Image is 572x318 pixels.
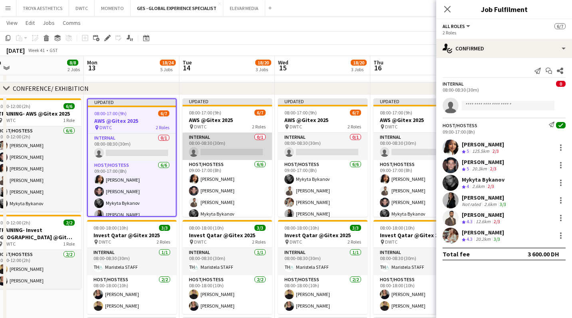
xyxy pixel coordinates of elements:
div: CONFERENCE/ EXHIBITION [13,84,89,92]
span: 8/8 [67,60,78,66]
h3: Invest Qatar @Gitex 2025 [278,232,367,239]
app-card-role: Host/Hostess2/208:00-18:00 (10h)[PERSON_NAME][PERSON_NAME] [87,275,177,314]
span: 15 [277,63,288,72]
div: 2.6km [483,201,498,207]
app-card-role: Internal0/108:00-08:30 (30m) [278,133,367,160]
span: DWTC [99,124,112,130]
span: 6/7 [254,110,266,116]
div: Not rated [462,201,483,207]
span: 1 Role [63,117,75,123]
app-card-role: Internal1/108:00-08:30 (30m)Maristela STAFF [87,248,177,275]
div: 2 Roles [443,30,566,36]
div: [PERSON_NAME] [462,141,504,148]
app-card-role: Host/Hostess2/208:00-18:00 (10h)[PERSON_NAME][PERSON_NAME] [278,275,367,314]
app-skills-label: 2/3 [493,148,499,154]
app-job-card: Updated08:00-17:00 (9h)6/7AWS @Gitex 2025 DWTC2 RolesInternal0/108:00-08:30 (30m) Host/Hostess6/6... [278,98,367,217]
span: 08:00-17:00 (9h) [189,110,221,116]
h3: AWS @Gitex 2025 [183,116,272,124]
span: 5 [467,166,469,172]
span: Week 41 [26,47,46,53]
span: 08:00-18:00 (10h) [284,225,319,231]
app-card-role: Internal0/108:00-08:30 (30m) [373,133,463,160]
app-job-card: 08:00-18:00 (10h)3/3Invest Qatar @Gitex 2025 DWTC2 RolesInternal1/108:00-08:30 (30m)Maristela STA... [183,220,272,314]
div: 08:00-18:00 (10h)3/3Invest Qatar @Gitex 2025 DWTC2 RolesInternal1/108:00-08:30 (30m)Maristela STA... [278,220,367,314]
span: 13 [86,63,97,72]
button: MOMENTO [95,0,131,16]
div: Confirmed [436,39,572,58]
app-job-card: Updated08:00-17:00 (9h)6/7AWS @Gitex 2025 DWTC2 RolesInternal0/108:00-08:30 (30m) Host/Hostess6/6... [87,98,177,217]
span: 08:00-18:00 (10h) [189,225,224,231]
app-card-role: Host/Hostess6/609:00-17:00 (8h)[PERSON_NAME][PERSON_NAME][PERSON_NAME]Mykyta Bykanov [373,160,463,245]
h3: Invest Qatar @Gitex 2025 [373,232,463,239]
span: DWTC [385,124,397,130]
span: Tue [183,59,192,66]
div: [DATE] [6,46,25,54]
span: 6/7 [158,110,169,116]
div: 3 Jobs [351,66,366,72]
span: Comms [63,19,81,26]
app-job-card: 08:00-18:00 (10h)3/3Invest Qatar @Gitex 2025 DWTC2 RolesInternal1/108:00-08:30 (30m)Maristela STA... [373,220,463,314]
a: Edit [22,18,38,28]
span: 4 [467,183,469,189]
span: 08:00-17:00 (9h) [380,110,412,116]
span: 2 Roles [156,124,169,130]
span: 0 [556,81,566,87]
span: DWTC [290,124,302,130]
app-card-role: Host/Hostess2/208:00-18:00 (10h)[PERSON_NAME][PERSON_NAME] [183,275,272,314]
span: 16 [372,63,383,72]
div: [PERSON_NAME] [462,158,504,166]
span: 4.3 [467,218,473,224]
app-card-role: Host/Hostess6/609:00-17:00 (8h)Mykyta Bykanov[PERSON_NAME][PERSON_NAME][PERSON_NAME] [278,160,367,245]
span: 08:00-18:00 (10h) [93,225,128,231]
app-skills-label: 2/3 [494,218,500,224]
app-card-role: Internal0/108:00-08:30 (30m) [183,133,272,160]
div: Updated [373,98,463,105]
button: All roles [443,23,471,29]
div: 2.6km [471,183,486,190]
span: 2 Roles [252,124,266,130]
div: Mykyta Bykanov [462,176,504,183]
span: Mon [87,59,97,66]
div: [PERSON_NAME] [462,211,504,218]
span: 3/3 [254,225,266,231]
span: 4.3 [467,236,473,242]
h3: AWS @Gitex 2025 [373,116,463,124]
h3: AWS @Gitex 2025 [278,116,367,124]
span: 18/20 [351,60,367,66]
div: Updated [278,98,367,105]
span: View [6,19,18,26]
div: 3 Jobs [256,66,271,72]
div: 12.6km [474,218,492,225]
div: [PERSON_NAME] [462,229,504,236]
app-skills-label: 2/3 [490,166,497,172]
span: DWTC [194,124,207,130]
div: Updated08:00-17:00 (9h)6/7AWS @Gitex 2025 DWTC2 RolesInternal0/108:00-08:30 (30m) Host/Hostess6/6... [373,98,463,217]
span: 2/2 [64,220,75,226]
div: 08:00-08:30 (30m) [443,87,566,93]
span: 2 Roles [348,239,361,245]
app-card-role: Host/Hostess6/609:00-17:00 (8h)[PERSON_NAME][PERSON_NAME][PERSON_NAME]Mykyta Bykanov [183,160,272,245]
app-job-card: Updated08:00-17:00 (9h)6/7AWS @Gitex 2025 DWTC2 RolesInternal0/108:00-08:30 (30m) Host/Hostess6/6... [183,98,272,217]
app-card-role: Internal1/108:00-08:30 (30m)Maristela STAFF [373,248,463,275]
span: 08:00-18:00 (10h) [380,225,415,231]
div: Host/Hostess [443,122,477,128]
h3: Job Fulfilment [436,4,572,14]
div: 08:00-18:00 (10h)3/3Invest Qatar @Gitex 2025 DWTC2 RolesInternal1/108:00-08:30 (30m)Maristela STA... [87,220,177,314]
span: 6/7 [554,23,566,29]
div: 3 600.00 DH [528,250,559,258]
span: DWTC [3,241,16,247]
span: Wed [278,59,288,66]
a: View [3,18,21,28]
button: DWTC [69,0,95,16]
span: 3/3 [350,225,361,231]
span: 2 Roles [252,239,266,245]
div: Updated [183,98,272,105]
app-skills-label: 3/3 [500,201,506,207]
span: 6/6 [64,103,75,109]
span: Thu [373,59,383,66]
